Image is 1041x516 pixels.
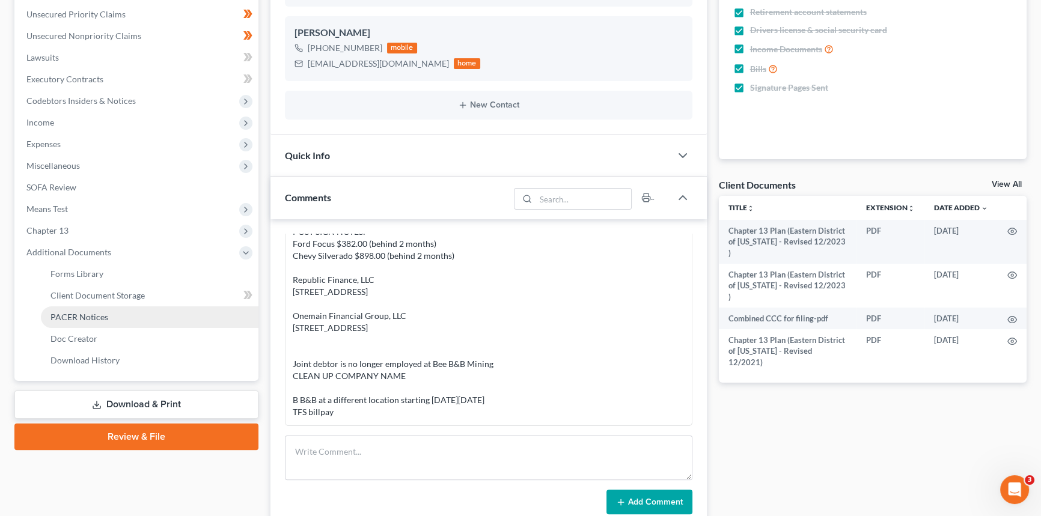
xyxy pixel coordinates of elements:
span: Forms Library [50,269,103,279]
a: Lawsuits [17,47,258,68]
span: Download History [50,355,120,365]
div: [EMAIL_ADDRESS][DOMAIN_NAME] [308,58,449,70]
a: Review & File [14,423,258,450]
td: Chapter 13 Plan (Eastern District of [US_STATE] - Revised 12/2023 ) [719,220,857,264]
a: PACER Notices [41,306,258,328]
span: Unsecured Priority Claims [26,9,126,19]
a: Titleunfold_more [728,203,754,212]
td: Chapter 13 Plan (Eastern District of [US_STATE] - Revised 12/2021) [719,329,857,373]
span: Chapter 13 [26,225,69,235]
button: New Contact [295,100,683,110]
div: mobile [387,43,417,53]
span: Signature Pages Sent [750,82,828,94]
td: [DATE] [924,329,998,373]
span: Drivers license & social security card [750,24,887,36]
td: PDF [856,264,924,308]
span: Lawsuits [26,52,59,62]
iframe: Intercom live chat [1000,475,1029,504]
span: Additional Documents [26,247,111,257]
span: Bills [750,63,766,75]
span: Miscellaneous [26,160,80,171]
span: SOFA Review [26,182,76,192]
span: Retirement account statements [750,6,867,18]
td: [DATE] [924,308,998,329]
span: Quick Info [285,150,330,161]
span: Executory Contracts [26,74,103,84]
td: Combined CCC for filing-pdf [719,308,857,329]
td: PDF [856,308,924,329]
i: expand_more [981,205,988,212]
a: View All [992,180,1022,189]
span: Client Document Storage [50,290,145,300]
td: PDF [856,329,924,373]
td: [DATE] [924,264,998,308]
td: PDF [856,220,924,264]
a: Unsecured Nonpriority Claims [17,25,258,47]
div: [PHONE_NUMBER] [308,42,382,54]
div: [PERSON_NAME] [295,26,683,40]
span: Means Test [26,204,68,214]
span: Doc Creator [50,333,97,344]
a: Doc Creator [41,328,258,350]
a: Executory Contracts [17,68,258,90]
span: Income Documents [750,43,822,55]
div: Client Documents [719,178,796,191]
a: Forms Library [41,263,258,285]
a: Client Document Storage [41,285,258,306]
span: Unsecured Nonpriority Claims [26,31,141,41]
input: Search... [536,189,631,209]
span: Comments [285,192,331,203]
span: Codebtors Insiders & Notices [26,96,136,106]
a: Unsecured Priority Claims [17,4,258,25]
td: [DATE] [924,220,998,264]
div: home [454,58,480,69]
button: Add Comment [606,490,692,515]
a: SOFA Review [17,177,258,198]
span: Expenses [26,139,61,149]
td: Chapter 13 Plan (Eastern District of [US_STATE] - Revised 12/2023 ) [719,264,857,308]
span: 3 [1025,475,1034,485]
i: unfold_more [908,205,915,212]
a: Download & Print [14,390,258,419]
span: Income [26,117,54,127]
i: unfold_more [747,205,754,212]
div: POST SIGN NOTES: Ford Focus $382.00 (behind 2 months) Chevy Silverado $898.00 (behind 2 months) R... [293,226,685,418]
a: Extensionunfold_more [866,203,915,212]
a: Download History [41,350,258,371]
span: PACER Notices [50,312,108,322]
a: Date Added expand_more [934,203,988,212]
